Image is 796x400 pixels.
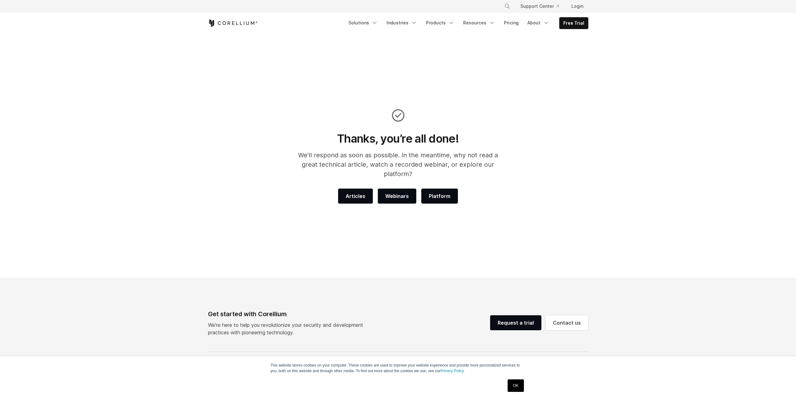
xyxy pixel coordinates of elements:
a: Resources [459,17,499,28]
button: Search [502,1,513,12]
a: Platform [421,189,458,204]
a: Request a trial [490,315,541,330]
a: Products [422,17,458,28]
a: OK [508,379,524,392]
a: Contact us [545,315,588,330]
div: Navigation Menu [497,1,588,12]
p: We'll respond as soon as possible. In the meantime, why not read a great technical article, watch... [290,150,506,179]
p: This website stores cookies on your computer. These cookies are used to improve your website expe... [271,362,526,374]
a: Privacy Policy. [441,369,465,373]
a: Free Trial [560,18,588,29]
a: Login [566,1,588,12]
a: Industries [383,17,421,28]
a: Corellium Home [208,19,258,27]
a: Articles [338,189,373,204]
span: Articles [346,192,365,200]
span: Platform [429,192,450,200]
a: About [524,17,553,28]
div: Navigation Menu [345,17,588,29]
a: Pricing [500,17,522,28]
div: Get started with Corellium [208,309,368,319]
a: Support Center [515,1,564,12]
h1: Thanks, you’re all done! [290,132,506,145]
span: Webinars [385,192,409,200]
a: Webinars [378,189,416,204]
a: Solutions [345,17,382,28]
p: We’re here to help you revolutionize your security and development practices with pioneering tech... [208,321,368,336]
